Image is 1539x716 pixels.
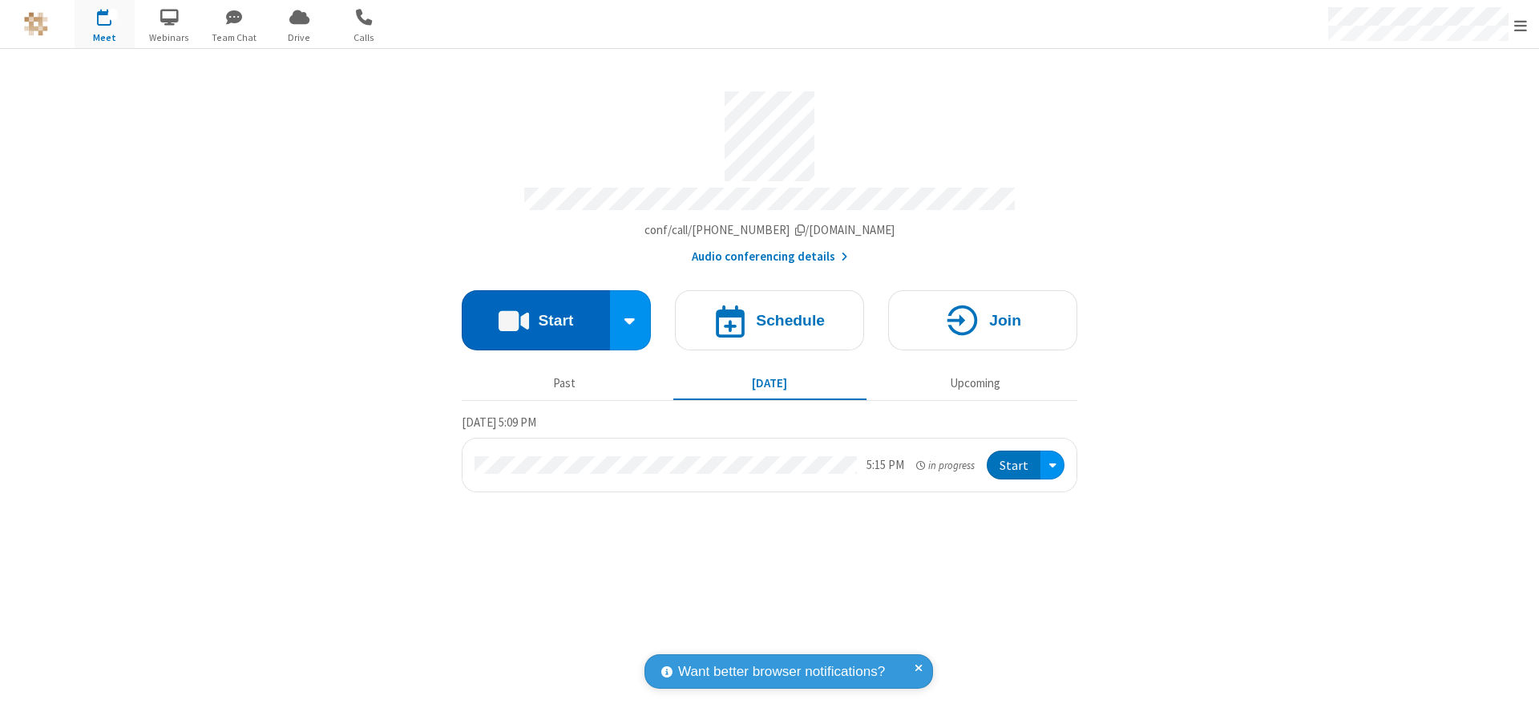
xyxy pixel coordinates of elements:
[987,451,1040,480] button: Start
[468,368,661,398] button: Past
[675,290,864,350] button: Schedule
[538,313,573,328] h4: Start
[644,221,895,240] button: Copy my meeting room linkCopy my meeting room link
[678,661,885,682] span: Want better browser notifications?
[462,413,1077,493] section: Today's Meetings
[75,30,135,45] span: Meet
[673,368,866,398] button: [DATE]
[334,30,394,45] span: Calls
[139,30,200,45] span: Webinars
[888,290,1077,350] button: Join
[692,248,848,266] button: Audio conferencing details
[462,79,1077,266] section: Account details
[1040,451,1064,480] div: Open menu
[24,12,48,36] img: QA Selenium DO NOT DELETE OR CHANGE
[879,368,1072,398] button: Upcoming
[989,313,1021,328] h4: Join
[462,290,610,350] button: Start
[610,290,652,350] div: Start conference options
[916,458,975,473] em: in progress
[269,30,329,45] span: Drive
[1499,674,1527,705] iframe: Chat
[866,456,904,475] div: 5:15 PM
[462,415,536,430] span: [DATE] 5:09 PM
[644,222,895,237] span: Copy my meeting room link
[204,30,265,45] span: Team Chat
[108,9,119,21] div: 1
[756,313,825,328] h4: Schedule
